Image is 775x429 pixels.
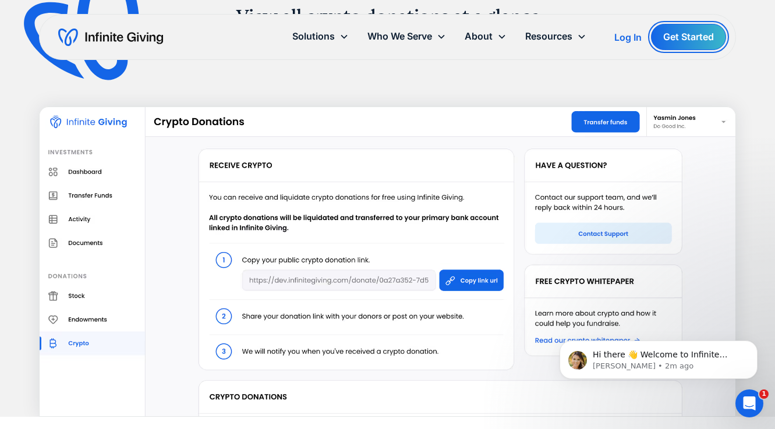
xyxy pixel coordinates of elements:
[455,24,516,49] div: About
[58,28,163,47] a: home
[292,29,335,44] div: Solutions
[367,29,432,44] div: Who We Serve
[542,316,775,398] iframe: Intercom notifications message
[516,24,596,49] div: Resources
[283,24,358,49] div: Solutions
[614,30,642,44] a: Log In
[614,33,642,42] div: Log In
[759,389,769,399] span: 1
[40,107,736,417] img: Our platform includes a comprehensive dashboard where you can monitor the status of all your cryp...
[90,6,686,28] h2: View all crypto donations at a glance
[358,24,455,49] div: Who We Serve
[735,389,763,417] iframe: Intercom live chat
[651,24,726,50] a: Get Started
[465,29,493,44] div: About
[525,29,572,44] div: Resources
